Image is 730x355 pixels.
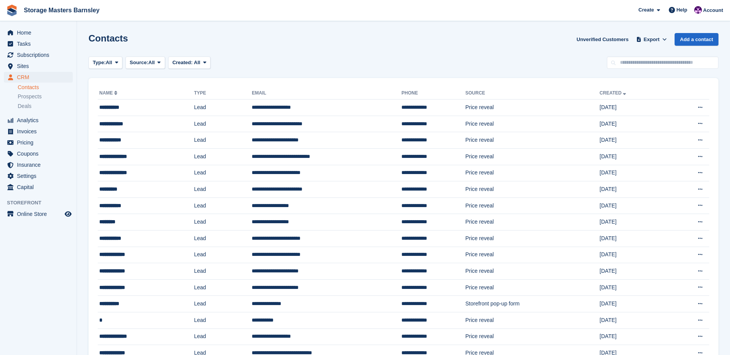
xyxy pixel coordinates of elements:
[4,27,73,38] a: menu
[600,328,669,345] td: [DATE]
[17,38,63,49] span: Tasks
[4,115,73,126] a: menu
[172,60,193,65] span: Created:
[194,328,252,345] td: Lead
[194,312,252,328] td: Lead
[194,296,252,312] td: Lead
[89,33,128,43] h1: Contacts
[465,230,600,247] td: Price reveal
[194,100,252,116] td: Lead
[106,59,112,66] span: All
[635,33,668,46] button: Export
[17,171,63,181] span: Settings
[18,93,42,100] span: Prospects
[18,93,73,101] a: Prospects
[7,199,77,207] span: Storefront
[4,182,73,192] a: menu
[573,33,631,46] a: Unverified Customers
[465,214,600,231] td: Price reveal
[93,59,106,66] span: Type:
[677,6,687,14] span: Help
[600,312,669,328] td: [DATE]
[4,159,73,170] a: menu
[465,296,600,312] td: Storefront pop-up form
[600,230,669,247] td: [DATE]
[465,197,600,214] td: Price reveal
[17,50,63,60] span: Subscriptions
[465,132,600,149] td: Price reveal
[465,279,600,296] td: Price reveal
[600,100,669,116] td: [DATE]
[21,4,103,17] a: Storage Masters Barnsley
[18,103,32,110] span: Deals
[600,116,669,132] td: [DATE]
[4,38,73,49] a: menu
[17,137,63,148] span: Pricing
[600,90,628,96] a: Created
[194,87,252,100] th: Type
[125,56,165,69] button: Source: All
[17,115,63,126] span: Analytics
[600,181,669,198] td: [DATE]
[600,247,669,263] td: [DATE]
[465,328,600,345] td: Price reveal
[4,126,73,137] a: menu
[401,87,465,100] th: Phone
[194,230,252,247] td: Lead
[465,312,600,328] td: Price reveal
[600,214,669,231] td: [DATE]
[600,263,669,280] td: [DATE]
[18,84,73,91] a: Contacts
[600,148,669,165] td: [DATE]
[130,59,148,66] span: Source:
[4,148,73,159] a: menu
[17,27,63,38] span: Home
[465,165,600,181] td: Price reveal
[63,209,73,219] a: Preview store
[252,87,401,100] th: Email
[17,159,63,170] span: Insurance
[194,165,252,181] td: Lead
[17,72,63,83] span: CRM
[600,296,669,312] td: [DATE]
[4,209,73,219] a: menu
[17,61,63,71] span: Sites
[465,100,600,116] td: Price reveal
[600,197,669,214] td: [DATE]
[465,116,600,132] td: Price reveal
[465,247,600,263] td: Price reveal
[194,181,252,198] td: Lead
[194,148,252,165] td: Lead
[638,6,654,14] span: Create
[465,87,600,100] th: Source
[17,126,63,137] span: Invoices
[194,263,252,280] td: Lead
[168,56,210,69] button: Created: All
[600,165,669,181] td: [DATE]
[4,61,73,71] a: menu
[465,181,600,198] td: Price reveal
[89,56,122,69] button: Type: All
[194,214,252,231] td: Lead
[17,209,63,219] span: Online Store
[4,137,73,148] a: menu
[6,5,18,16] img: stora-icon-8386f47178a22dfd0bd8f6a31ec36ba5ce8667c1dd55bd0f319d3a0aa187defe.svg
[465,148,600,165] td: Price reveal
[17,148,63,159] span: Coupons
[675,33,718,46] a: Add a contact
[600,132,669,149] td: [DATE]
[18,102,73,110] a: Deals
[194,197,252,214] td: Lead
[703,7,723,14] span: Account
[465,263,600,280] td: Price reveal
[194,132,252,149] td: Lead
[4,171,73,181] a: menu
[644,36,660,43] span: Export
[149,59,155,66] span: All
[99,90,119,96] a: Name
[194,279,252,296] td: Lead
[194,60,200,65] span: All
[4,72,73,83] a: menu
[694,6,702,14] img: Louise Masters
[17,182,63,192] span: Capital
